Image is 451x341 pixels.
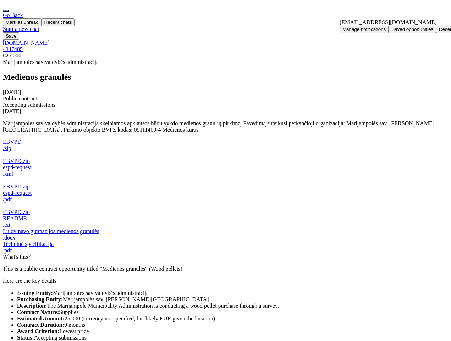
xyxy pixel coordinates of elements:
[3,26,448,32] a: Start a new chat
[42,18,75,26] button: Recent chats
[3,120,448,133] p: Marijampolės savivaldybės administracija skelbiamos apklausos būdu vykdo medienos granulių pirkim...
[17,309,59,315] strong: Contract Nature:
[3,26,39,32] span: Start a new chat
[17,290,448,296] li: Marijampolės savivaldybės administracija
[3,215,448,222] div: README
[3,72,448,82] h2: Medienos granulės
[3,158,448,164] div: EBVPD.zip
[3,53,448,59] div: €25,000
[17,296,448,303] li: Marijampolės sav. [PERSON_NAME][GEOGRAPHIC_DATA]
[3,266,448,272] p: This is a public contract opportunity titled "Medienos granulės" (Wood pellets).
[17,335,34,341] strong: Status:
[3,241,448,247] div: Techninė specifikacija
[3,228,448,235] div: Liudvinavo gimnazijos medienos granulės
[17,303,448,309] li: The Marijampolė Municipality Administration is conducting a wood pellet purchase through a survey.
[3,95,37,101] span: Public contract
[3,18,42,26] button: Mark as unread
[3,247,448,254] div: .pdf
[3,222,448,228] div: .txt
[17,315,65,321] strong: Estimated Amount:
[17,315,448,322] li: 25,000 (currency not specified, but likely EUR given the location)
[3,40,448,53] a: [DOMAIN_NAME]4347485
[3,102,55,108] span: Accepting submissions
[3,59,448,65] div: Marijampolės savivaldybės administracija
[3,241,448,254] a: Techninė specifikacija.pdf
[17,309,448,315] li: Supplies
[3,171,448,177] div: .xml
[3,158,448,177] a: EBVPD.zipespd-request.xml
[17,296,63,302] strong: Purchasing Entity:
[389,26,436,33] button: Saved opportunities
[3,40,448,46] div: [DOMAIN_NAME]
[17,328,59,334] strong: Award Criterion:
[340,26,389,33] button: Manage notifications
[3,12,23,18] span: Go Back
[3,183,448,203] a: EBVPD.zipespd-request.pdf
[3,278,448,284] p: Here are the key details:
[3,46,448,53] div: 4347485
[6,33,16,39] span: Save
[17,335,448,341] li: Accepting submissions
[391,27,433,32] span: Saved opportunities
[3,254,448,260] div: What's this?
[340,19,437,25] span: [EMAIL_ADDRESS][DOMAIN_NAME]
[17,328,448,335] li: Lowest price
[342,27,386,32] span: Manage notifications
[3,228,448,241] a: Liudvinavo gimnazijos medienos granulės.docx
[17,303,47,309] strong: Description:
[17,322,64,328] strong: Contract Duration:
[3,139,448,145] div: EBVPD
[17,322,448,328] li: 9 months
[3,209,448,228] a: EBVPD.zipREADME.txt
[3,108,448,115] div: [DATE]
[3,32,19,40] button: Save
[3,196,448,203] div: .pdf
[17,290,53,296] strong: Issuing Entity:
[44,20,72,25] span: Recent chats
[3,183,448,190] div: EBVPD.zip
[3,164,448,171] div: espd-request
[3,190,448,196] div: espd-request
[3,209,448,215] div: EBVPD.zip
[6,20,39,25] span: Mark as unread
[3,139,448,152] a: EBVPD.zip
[3,145,448,152] div: .zip
[3,12,448,18] a: Go Back
[3,235,448,241] div: .docx
[3,89,448,95] div: [DATE]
